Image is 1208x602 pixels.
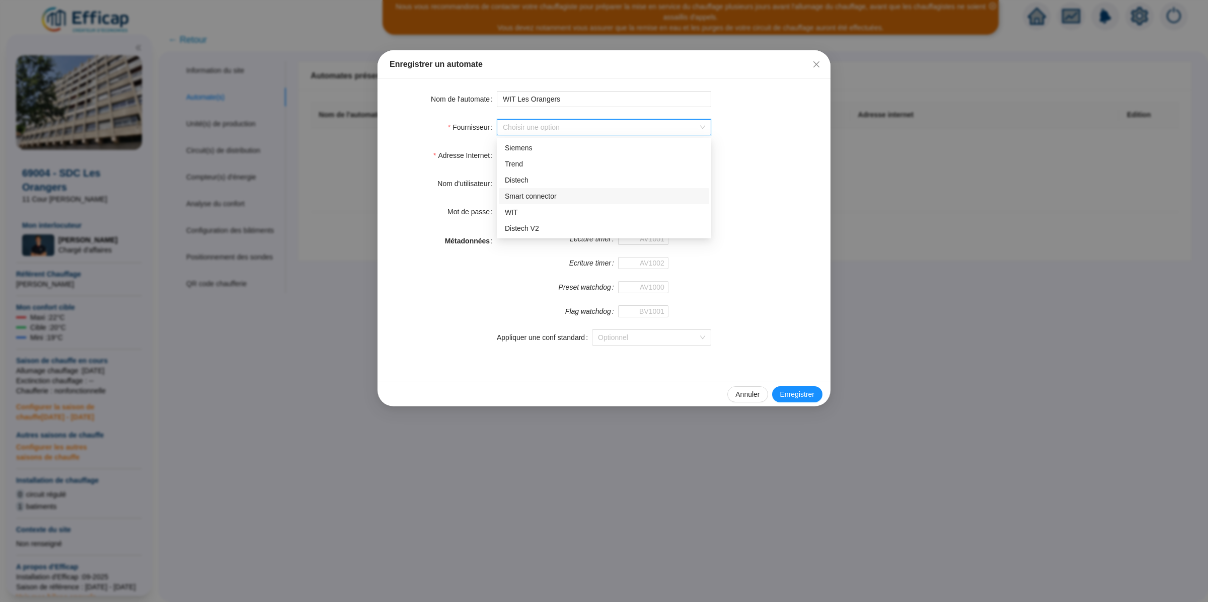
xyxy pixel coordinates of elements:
div: WIT [505,207,703,218]
input: Nom de l'automate [497,91,711,107]
label: Flag watchdog [565,305,618,317]
div: Distech V2 [499,220,709,236]
label: Mot de passe [447,204,497,220]
div: Trend [499,156,709,172]
div: Smart connector [505,191,703,202]
div: Siemens [505,143,703,153]
button: Close [808,56,824,72]
label: Nom de l'automate [431,91,497,107]
input: Lecture timer [618,233,668,245]
label: Ecriture timer [569,257,618,269]
div: Distech V2 [505,223,703,234]
div: Trend [505,159,703,169]
div: WIT [499,204,709,220]
label: Appliquer une conf standard [497,329,592,346]
button: Enregistrer [772,386,822,402]
input: Flag watchdog [618,305,668,317]
span: close [812,60,820,68]
span: Annuler [735,389,760,400]
div: Siemens [499,140,709,156]
button: Annuler [727,386,768,402]
strong: Métadonnées [445,237,490,245]
div: Smart connector [499,188,709,204]
label: Adresse Internet [433,147,497,163]
label: Fournisseur [448,119,497,135]
span: Fermer [808,60,824,68]
label: Preset watchdog [559,281,618,293]
label: Nom d'utilisateur [437,176,497,192]
input: Preset watchdog [618,281,668,293]
input: Ecriture timer [618,257,668,269]
span: Enregistrer [780,389,814,400]
label: Lecture timer [570,233,618,245]
div: Distech [499,172,709,188]
div: Enregistrer un automate [390,58,818,70]
div: Distech [505,175,703,186]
